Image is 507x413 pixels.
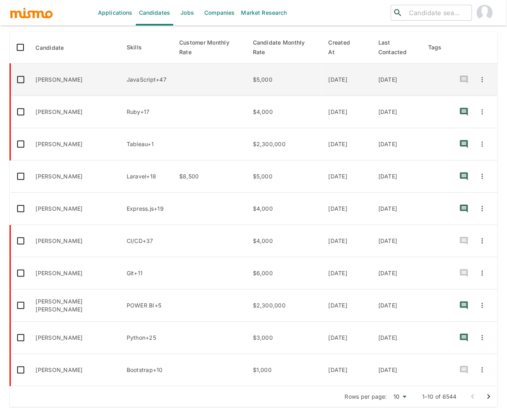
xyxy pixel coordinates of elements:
button: recent-notes [454,135,474,154]
button: recent-notes [454,231,474,251]
td: [DATE] [322,225,372,257]
td: [DATE] [372,193,422,225]
td: [DATE] [322,96,372,128]
td: [DATE] [372,322,422,354]
button: Quick Actions [474,199,491,218]
td: [DATE] [322,64,372,96]
p: Tableau, SAP [127,140,166,148]
td: [PERSON_NAME] [29,193,120,225]
p: Laravel, MySQL, React, Docker, API, CSS, HTML, Vue.js, JavaScript, GitHub, RabbitMQ, CI/CD, Node.... [127,172,166,180]
img: logo [10,7,53,19]
table: enhanced table [10,31,497,386]
span: Customer Monthly Rate [179,38,240,57]
td: $2,300,000 [247,128,322,161]
th: Last Contacted [372,31,422,64]
th: Tags [422,31,448,64]
button: recent-notes [454,264,474,283]
p: 1–10 of 6544 [422,393,457,401]
p: Bootstrap, JavaScript, Python, Flask, React, TypeScript, CSS, HTML, MySQL, Angular, MongoDB [127,366,166,374]
p: JavaScript, JENKINS, jQuery, PHP, Symfony, Oracle, SQL, AJAX, CSS, HTML, Jmeter, Docker, LINUX, A... [127,76,166,84]
button: Quick Actions [474,264,491,283]
button: recent-notes [454,328,474,347]
input: Candidate search [406,7,468,18]
td: [DATE] [372,290,422,322]
p: Ruby, Rust, Git, PostgreSQL, Redis, SCRUM, Agile, AWS, API, MySQL, TypeScript, Symfony, Ruby on R... [127,108,166,116]
button: Quick Actions [474,135,491,154]
p: Express.js, API, JavaScript, Node.js, TypeScript, Agile, SCRUM, PostgreSQL, Docker, DEPLOYMENT, L... [127,205,166,213]
td: [DATE] [372,128,422,161]
button: Quick Actions [474,102,491,121]
td: [PERSON_NAME] [PERSON_NAME] [29,290,120,322]
td: [DATE] [372,225,422,257]
button: recent-notes [454,199,474,218]
th: Skills [120,31,173,64]
td: $5,000 [247,64,322,96]
td: [DATE] [372,354,422,386]
td: [DATE] [322,161,372,193]
td: $3,000 [247,322,322,354]
p: POWER BI, Data Science, SQL, Tableau, Microsoft Dynamics, CRM [127,301,166,309]
td: $4,000 [247,193,322,225]
td: $4,000 [247,96,322,128]
button: Quick Actions [474,70,491,89]
button: Quick Actions [474,296,491,315]
img: Carmen Vilachá [477,5,493,21]
td: $6,000 [247,257,322,290]
button: Quick Actions [474,167,491,186]
p: Python, Amazon Web Services, AWS, ETL, SQL, API, CodeIgniter, Django, Git, JavaScript, jQuery, La... [127,334,166,342]
td: [DATE] [322,257,372,290]
td: [DATE] [322,193,372,225]
button: Quick Actions [474,360,491,380]
td: [PERSON_NAME] [29,161,120,193]
span: Created At [329,38,366,57]
button: recent-notes [454,70,474,89]
p: Rows per page: [345,393,388,401]
td: [DATE] [322,290,372,322]
button: recent-notes [454,360,474,380]
td: [DATE] [372,64,422,96]
p: Git, Express.js, Node.js, MongoDB, React, Redux, GraphQL, MySQL, Redis, RabbitMQ, Vue.js, C# [127,269,166,277]
td: [PERSON_NAME] [29,128,120,161]
button: Quick Actions [474,231,491,251]
td: $5,000 [247,161,322,193]
span: Candidate Monthly Rate [253,38,316,57]
td: [DATE] [322,128,372,161]
td: [PERSON_NAME] [29,96,120,128]
p: CI/CD, Node.js, GitHub, Kubernetes, PostgreSQL, REST, PHP, MICROSERVICE, API, TERRAFORM, AWS, Kib... [127,237,166,245]
button: recent-notes [454,167,474,186]
td: $8,500 [173,161,247,193]
td: $1,000 [247,354,322,386]
span: Candidate [36,43,74,53]
td: [DATE] [322,322,372,354]
td: [PERSON_NAME] [29,64,120,96]
td: [PERSON_NAME] [29,322,120,354]
td: $4,000 [247,225,322,257]
button: Quick Actions [474,328,491,347]
td: $2,300,000 [247,290,322,322]
button: recent-notes [454,102,474,121]
td: [DATE] [322,354,372,386]
div: 10 [390,391,409,403]
td: [DATE] [372,96,422,128]
td: [PERSON_NAME] [29,257,120,290]
td: [DATE] [372,161,422,193]
button: recent-notes [454,296,474,315]
td: [DATE] [372,257,422,290]
td: [PERSON_NAME] [29,354,120,386]
td: [PERSON_NAME] [29,225,120,257]
button: Go to next page [481,389,497,405]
